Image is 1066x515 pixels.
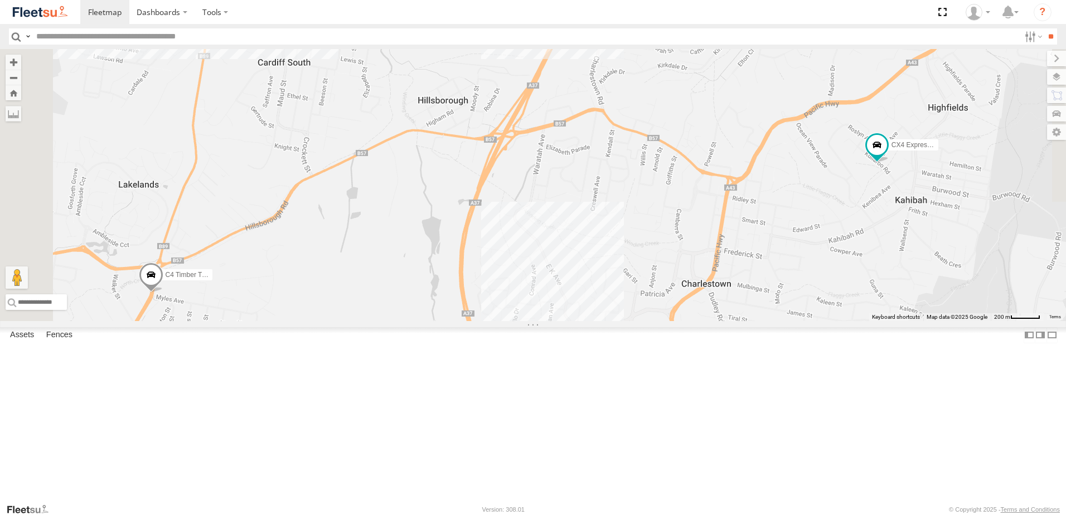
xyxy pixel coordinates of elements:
label: Dock Summary Table to the Right [1035,327,1046,343]
button: Zoom Home [6,85,21,100]
button: Map Scale: 200 m per 50 pixels [991,313,1044,321]
label: Dock Summary Table to the Left [1024,327,1035,343]
div: Oliver Lees [962,4,994,21]
span: 200 m [994,314,1010,320]
div: © Copyright 2025 - [949,506,1060,513]
label: Search Query [23,28,32,45]
label: Hide Summary Table [1046,327,1058,343]
span: C4 Timber Truck [166,271,215,279]
span: Map data ©2025 Google [927,314,987,320]
label: Map Settings [1047,124,1066,140]
a: Visit our Website [6,504,57,515]
label: Measure [6,106,21,122]
img: fleetsu-logo-horizontal.svg [11,4,69,20]
button: Keyboard shortcuts [872,313,920,321]
a: Terms (opens in new tab) [1049,315,1061,319]
button: Drag Pegman onto the map to open Street View [6,266,28,289]
span: CX4 Express Ute [891,141,943,149]
i: ? [1034,3,1052,21]
button: Zoom out [6,70,21,85]
div: Version: 308.01 [482,506,525,513]
label: Fences [41,327,78,343]
a: Terms and Conditions [1001,506,1060,513]
label: Search Filter Options [1020,28,1044,45]
label: Assets [4,327,40,343]
button: Zoom in [6,55,21,70]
